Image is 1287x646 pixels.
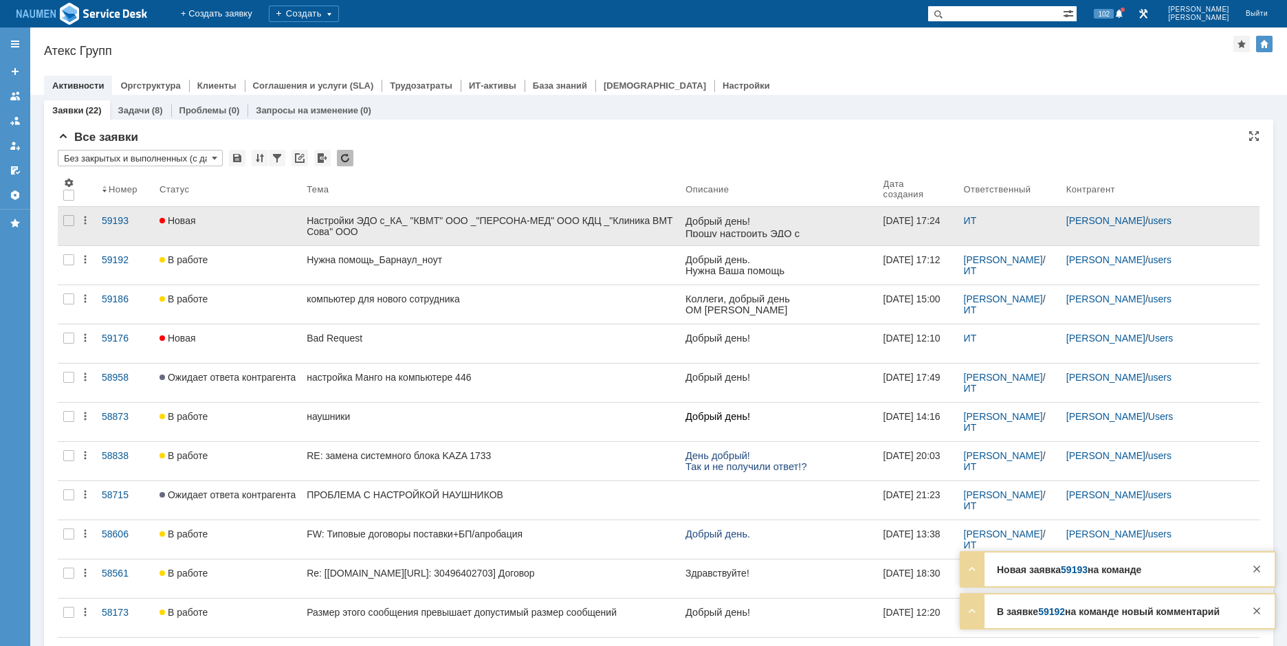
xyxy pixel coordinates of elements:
a: 58715 [96,481,154,520]
a: 59192 [1038,606,1065,617]
div: / [1066,333,1254,344]
a: [PERSON_NAME] [1066,489,1145,500]
span: ek [21,458,32,469]
div: Настройки ЭДО с_КА_ "КВМТ" ООО _"ПЕРСОНА-МЕД" ООО КДЦ _"Клиника ВМТ Сова" ООО [307,215,674,237]
th: Статус [154,172,301,207]
div: (0) [360,105,371,115]
div: Тема [307,184,329,194]
span: Ожидает ответа контрагента [159,372,296,383]
a: users [1148,293,1171,304]
span: , [71,55,181,69]
a: ПРОБЛЕМА С НАСТРОЙКОЙ НАУШНИКОВ [301,481,680,520]
span: Настройки [63,177,74,188]
a: [DATE] 17:24 [878,207,958,245]
a: Нужна помощь_Барнаул_ноут [301,246,680,285]
a: users [1148,372,1171,383]
span: gr [13,471,22,482]
div: [DATE] 15:00 [883,293,940,304]
span: @ [69,458,79,469]
span: : [76,354,78,365]
a: В работе [154,246,301,285]
a: ИТ-активы [469,80,516,91]
div: Bad Request [307,333,674,344]
div: Скопировать ссылку на список [291,150,308,166]
a: [PERSON_NAME] [964,293,1043,304]
a: [PERSON_NAME] [1066,528,1145,539]
span: Все заявки [58,131,138,144]
a: users [1148,528,1171,539]
a: Заявки [52,105,83,115]
span: - [10,471,13,482]
a: ИТ [964,265,977,276]
div: Дата создания [883,179,942,199]
span: , [58,132,60,143]
div: Действия [80,450,91,461]
a: users [1148,254,1171,265]
div: / [1066,293,1254,304]
a: [PERSON_NAME] [1066,450,1145,461]
a: users [1148,450,1171,461]
div: Статус [159,184,189,194]
a: [DATE] 17:12 [878,246,958,285]
a: Оргструктура [120,80,180,91]
div: [DATE] 14:16 [883,411,940,422]
span: В работе [159,411,208,422]
div: Ответственный [964,184,1031,194]
div: (0) [228,105,239,115]
a: 59192 [96,246,154,285]
div: Действия [80,568,91,579]
div: / [1066,215,1254,226]
div: / [964,372,1055,394]
a: 58561 [96,559,154,598]
div: 58173 [102,607,148,618]
a: Клиенты [197,80,236,91]
div: Номер [109,184,137,194]
div: / [964,411,1055,433]
div: / [964,254,1055,276]
span: В работе [159,254,208,265]
div: / [1066,254,1254,265]
span: 2) [16,623,25,634]
div: 58958 [102,372,148,383]
a: Задачи [118,105,150,115]
div: На всю страницу [1248,131,1259,142]
a: База знаний [533,80,587,91]
span: Новая [159,215,196,226]
span: [PERSON_NAME] [1168,14,1229,22]
a: [PERSON_NAME] [964,489,1043,500]
div: [DATE] 20:03 [883,450,940,461]
a: [PERSON_NAME] [964,528,1043,539]
div: [DATE] 17:49 [883,372,940,383]
a: [DATE] 20:03 [878,442,958,480]
div: Действия [80,372,91,383]
a: [DEMOGRAPHIC_DATA] [604,80,706,91]
a: Проблемы [179,105,227,115]
span: Новая [159,333,196,344]
a: В работе [154,559,301,598]
span: : 8 912 273 79 06 [16,143,95,154]
a: Новая [154,207,301,245]
div: 58606 [102,528,148,539]
div: [DATE] 17:24 [883,215,940,226]
span: : 8 912 273 79 06 [16,209,95,220]
a: Настройки [4,184,26,206]
div: ПРОБЛЕМА С НАСТРОЙКОЙ НАУШНИКОВ [307,489,674,500]
a: users [1148,489,1171,500]
a: [DATE] 18:30 [878,559,958,598]
a: [EMAIL_ADDRESS][DOMAIN_NAME] [6,498,177,509]
a: [PERSON_NAME] [964,372,1043,383]
a: Запросы на изменение [256,105,358,115]
div: 59186 [102,293,148,304]
div: Закрыть [1248,603,1265,619]
span: kozlova [35,458,69,469]
a: [PERSON_NAME] [1066,254,1145,265]
a: 58173 [96,599,154,637]
span: Z:\Отдел продаж\Ценообразование [33,77,155,99]
div: Действия [80,607,91,618]
div: [DATE] 17:12 [883,254,940,265]
div: Нужна помощь_Барнаул_ноут [307,254,674,265]
a: Трудозатраты [390,80,452,91]
a: Ожидает ответа контрагента [154,481,301,520]
div: Создать [269,5,339,22]
div: / [1066,411,1254,422]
